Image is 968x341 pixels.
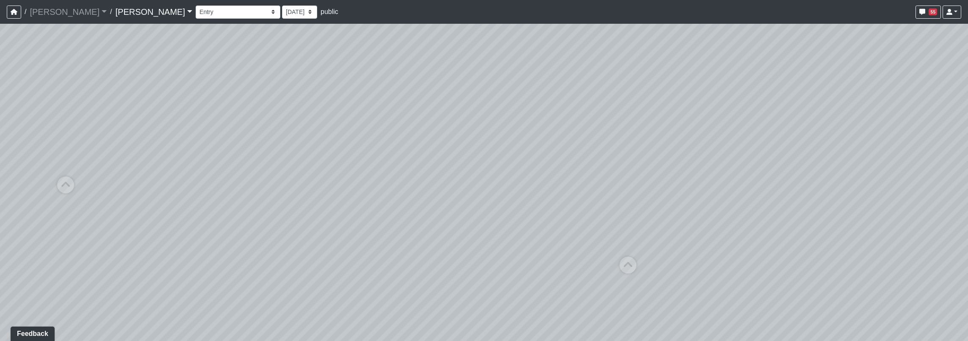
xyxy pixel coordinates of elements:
[30,3,107,20] a: [PERSON_NAME]
[6,324,56,341] iframe: Ybug feedback widget
[21,3,30,20] span: /
[915,6,941,19] button: 55
[107,3,115,20] span: /
[115,3,192,20] a: [PERSON_NAME]
[929,8,937,15] span: 55
[321,8,338,15] span: public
